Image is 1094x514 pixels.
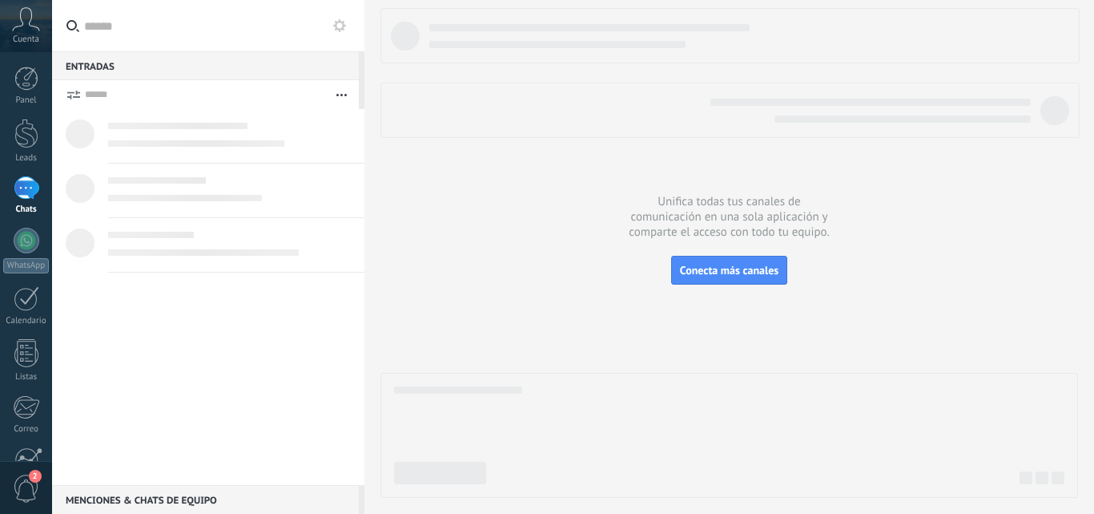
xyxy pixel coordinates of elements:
[3,424,50,435] div: Correo
[52,485,359,514] div: Menciones & Chats de equipo
[3,316,50,326] div: Calendario
[3,153,50,164] div: Leads
[3,372,50,382] div: Listas
[13,34,39,45] span: Cuenta
[680,263,778,277] span: Conecta más canales
[3,204,50,215] div: Chats
[3,95,50,106] div: Panel
[671,256,787,285] button: Conecta más canales
[52,51,359,80] div: Entradas
[3,258,49,273] div: WhatsApp
[29,470,42,483] span: 2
